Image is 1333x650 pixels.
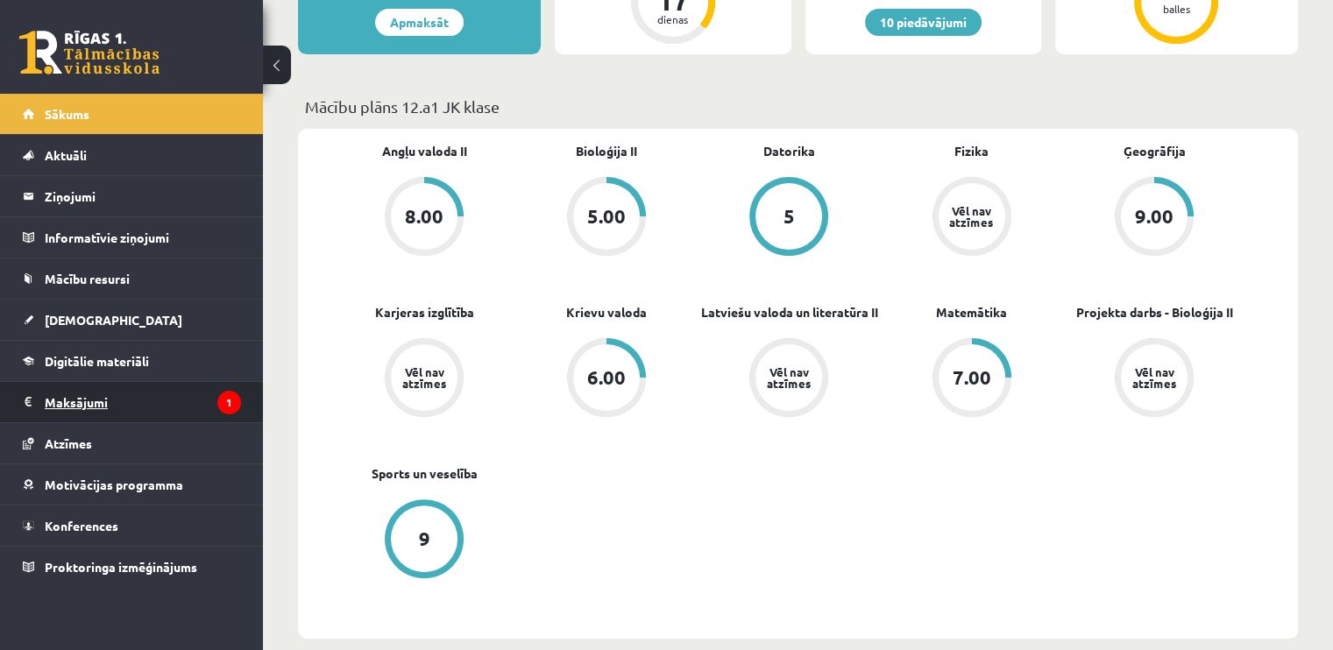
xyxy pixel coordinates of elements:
[23,464,241,505] a: Motivācijas programma
[405,207,443,226] div: 8.00
[23,423,241,463] a: Atzīmes
[375,303,474,321] a: Karjeras izglītība
[1063,338,1245,420] a: Vēl nav atzīmes
[45,147,87,163] span: Aktuāli
[698,338,880,420] a: Vēl nav atzīmes
[764,366,813,389] div: Vēl nav atzīmes
[23,135,241,175] a: Aktuāli
[45,382,241,422] legend: Maksājumi
[23,94,241,134] a: Sākums
[881,338,1063,420] a: 7.00
[23,300,241,340] a: [DEMOGRAPHIC_DATA]
[1150,4,1202,14] div: balles
[700,303,877,321] a: Latviešu valoda un literatūra II
[763,142,815,160] a: Datorika
[954,142,989,160] a: Fizika
[45,217,241,258] legend: Informatīvie ziņojumi
[936,303,1007,321] a: Matemātika
[23,382,241,422] a: Maksājumi1
[45,176,241,216] legend: Ziņojumi
[23,176,241,216] a: Ziņojumi
[1123,142,1185,160] a: Ģeogrāfija
[647,14,699,25] div: dienas
[947,205,996,228] div: Vēl nav atzīmes
[45,435,92,451] span: Atzīmes
[45,559,197,575] span: Proktoringa izmēģinājums
[23,217,241,258] a: Informatīvie ziņojumi
[45,353,149,369] span: Digitālie materiāli
[23,258,241,299] a: Mācību resursi
[333,177,515,259] a: 8.00
[1075,303,1232,321] a: Projekta darbs - Bioloģija II
[372,464,478,483] a: Sports un veselība
[375,9,464,36] a: Apmaksāt
[1063,177,1245,259] a: 9.00
[45,312,182,328] span: [DEMOGRAPHIC_DATA]
[400,366,449,389] div: Vēl nav atzīmes
[19,31,160,74] a: Rīgas 1. Tālmācības vidusskola
[698,177,880,259] a: 5
[45,271,130,286] span: Mācību resursi
[23,547,241,587] a: Proktoringa izmēģinājums
[45,477,183,492] span: Motivācijas programma
[45,518,118,533] span: Konferences
[515,177,698,259] a: 5.00
[783,207,795,226] div: 5
[305,95,1291,118] p: Mācību plāns 12.a1 JK klase
[23,341,241,381] a: Digitālie materiāli
[45,106,89,122] span: Sākums
[217,391,241,414] i: 1
[382,142,467,160] a: Angļu valoda II
[1130,366,1179,389] div: Vēl nav atzīmes
[566,303,647,321] a: Krievu valoda
[23,505,241,546] a: Konferences
[953,368,991,387] div: 7.00
[587,368,626,387] div: 6.00
[865,9,982,36] a: 10 piedāvājumi
[881,177,1063,259] a: Vēl nav atzīmes
[576,142,637,160] a: Bioloģija II
[419,529,430,548] div: 9
[515,338,698,420] a: 6.00
[333,499,515,582] a: 9
[587,207,626,226] div: 5.00
[333,338,515,420] a: Vēl nav atzīmes
[1135,207,1173,226] div: 9.00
